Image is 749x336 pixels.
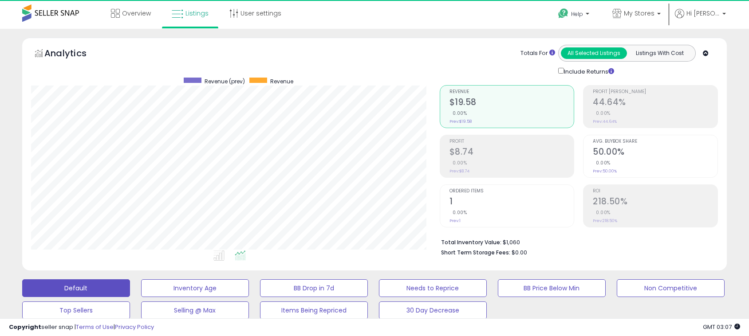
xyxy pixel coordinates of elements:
[379,301,487,319] button: 30 Day Decrease
[260,279,368,297] button: BB Drop in 7d
[76,323,114,331] a: Terms of Use
[9,323,154,332] div: seller snap | |
[571,10,583,18] span: Help
[141,279,249,297] button: Inventory Age
[449,139,574,144] span: Profit
[593,97,717,109] h2: 44.64%
[441,249,510,256] b: Short Term Storage Fees:
[593,139,717,144] span: Avg. Buybox Share
[593,196,717,208] h2: 218.50%
[449,189,574,194] span: Ordered Items
[703,323,740,331] span: 2025-08-15 03:07 GMT
[552,66,625,76] div: Include Returns
[449,209,467,216] small: 0.00%
[520,49,555,58] div: Totals For
[379,279,487,297] button: Needs to Reprice
[498,279,606,297] button: BB Price Below Min
[593,90,717,94] span: Profit [PERSON_NAME]
[593,160,611,166] small: 0.00%
[44,47,104,62] h5: Analytics
[449,147,574,159] h2: $8.74
[686,9,720,18] span: Hi [PERSON_NAME]
[22,301,130,319] button: Top Sellers
[141,301,249,319] button: Selling @ Max
[449,97,574,109] h2: $19.58
[593,168,617,174] small: Prev: 50.00%
[115,323,154,331] a: Privacy Policy
[624,9,654,18] span: My Stores
[449,110,467,117] small: 0.00%
[260,301,368,319] button: Items Being Repriced
[593,189,717,194] span: ROI
[449,160,467,166] small: 0.00%
[449,119,472,124] small: Prev: $19.58
[449,196,574,208] h2: 1
[9,323,41,331] strong: Copyright
[558,8,569,19] i: Get Help
[205,78,245,85] span: Revenue (prev)
[449,168,469,174] small: Prev: $8.74
[270,78,293,85] span: Revenue
[617,279,725,297] button: Non Competitive
[449,90,574,94] span: Revenue
[441,236,712,247] li: $1,060
[551,1,598,29] a: Help
[512,248,527,257] span: $0.00
[593,147,717,159] h2: 50.00%
[122,9,151,18] span: Overview
[441,238,501,246] b: Total Inventory Value:
[675,9,726,29] a: Hi [PERSON_NAME]
[185,9,209,18] span: Listings
[561,47,627,59] button: All Selected Listings
[449,218,461,223] small: Prev: 1
[22,279,130,297] button: Default
[593,110,611,117] small: 0.00%
[593,119,617,124] small: Prev: 44.64%
[593,218,617,223] small: Prev: 218.50%
[627,47,693,59] button: Listings With Cost
[593,209,611,216] small: 0.00%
